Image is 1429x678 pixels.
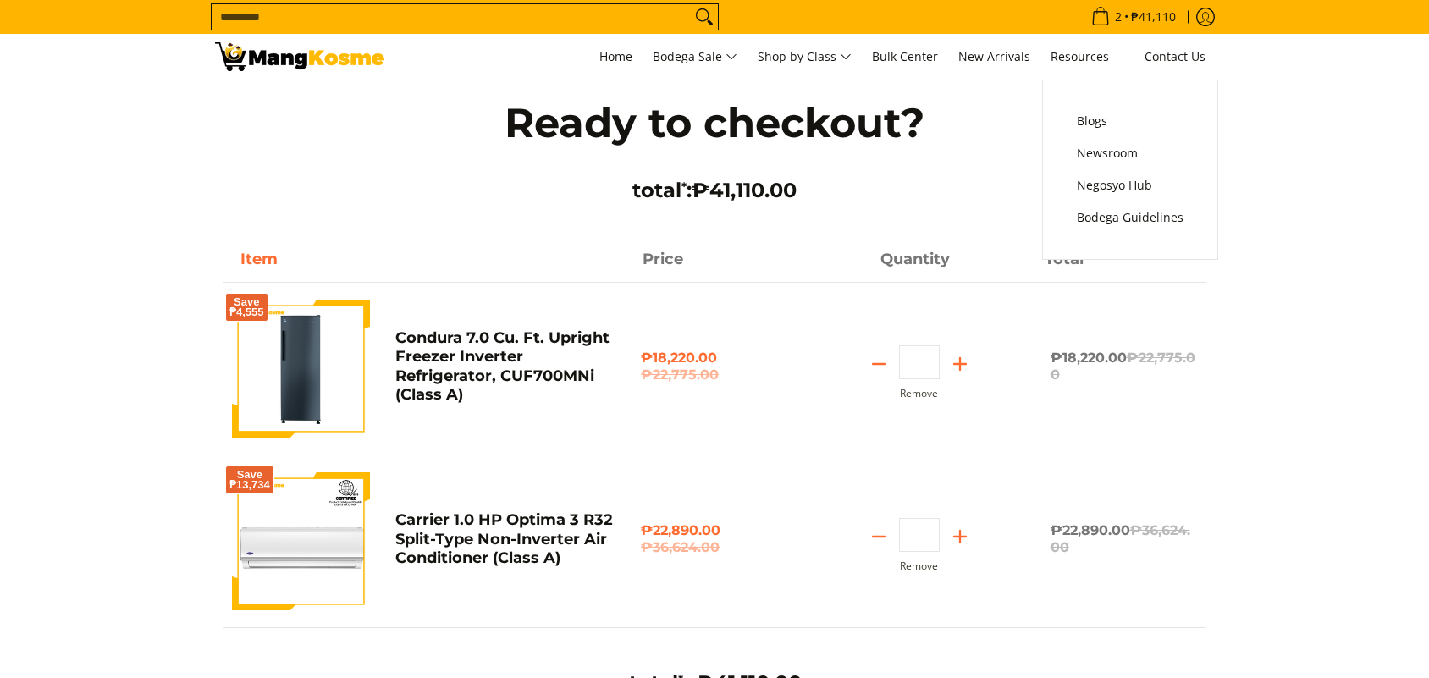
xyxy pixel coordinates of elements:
span: 2 [1112,11,1124,23]
nav: Main Menu [401,34,1214,80]
span: Newsroom [1077,143,1183,164]
del: ₱22,775.00 [1051,350,1195,383]
a: Blogs [1068,105,1192,137]
a: New Arrivals [950,34,1039,80]
img: Default Title Condura 7.0 Cu. Ft. Upright Freezer Inverter Refrigerator, CUF700MNi (Class A) [232,300,370,438]
button: Add [940,523,980,550]
span: • [1086,8,1181,26]
span: ₱22,890.00 [641,522,787,556]
a: Carrier 1.0 HP Optima 3 R32 Split-Type Non-Inverter Air Conditioner (Class A) [395,510,613,567]
del: ₱36,624.00 [1051,522,1190,555]
a: Contact Us [1136,34,1214,80]
span: Bodega Guidelines [1077,207,1183,229]
span: ₱18,220.00 [641,350,787,383]
a: Negosyo Hub [1068,169,1192,201]
button: Add [940,350,980,378]
a: Resources [1042,34,1133,80]
del: ₱22,775.00 [641,367,787,383]
span: Contact Us [1145,48,1206,64]
span: Blogs [1077,111,1183,132]
span: ₱18,220.00 [1051,350,1195,383]
a: Home [591,34,641,80]
a: Bodega Guidelines [1068,201,1192,234]
span: Save ₱13,734 [229,470,270,490]
span: Negosyo Hub [1077,175,1183,196]
h3: total : [469,178,960,203]
span: Home [599,48,632,64]
span: ₱22,890.00 [1051,522,1190,555]
img: Default Title Carrier 1.0 HP Optima 3 R32 Split-Type Non-Inverter Air Conditioner (Class A) [232,472,370,610]
button: Subtract [858,350,899,378]
img: Your Shopping Cart | Mang Kosme [215,42,384,71]
button: Remove [900,388,938,400]
span: Bodega Sale [653,47,737,68]
span: New Arrivals [958,48,1030,64]
span: Bulk Center [872,48,938,64]
h1: Ready to checkout? [469,97,960,148]
button: Search [691,4,718,30]
a: Bodega Sale [644,34,746,80]
button: Remove [900,560,938,572]
span: Resources [1051,47,1124,68]
span: ₱41,110 [1128,11,1178,23]
span: Save ₱4,555 [229,297,264,317]
a: Newsroom [1068,137,1192,169]
span: Shop by Class [758,47,852,68]
span: ₱41,110.00 [692,178,797,202]
a: Shop by Class [749,34,860,80]
button: Subtract [858,523,899,550]
a: Bulk Center [863,34,946,80]
a: Condura 7.0 Cu. Ft. Upright Freezer Inverter Refrigerator, CUF700MNi (Class A) [395,328,610,405]
del: ₱36,624.00 [641,539,787,556]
